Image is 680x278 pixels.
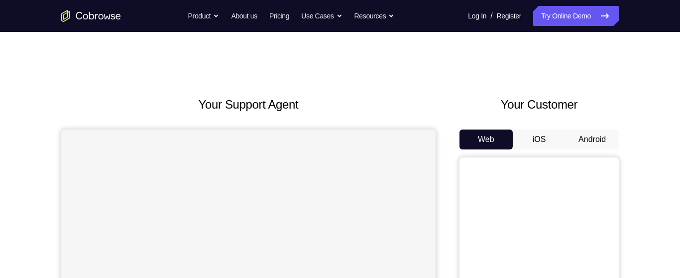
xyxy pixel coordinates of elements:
[61,96,436,114] h2: Your Support Agent
[459,96,619,114] h2: Your Customer
[490,10,492,22] span: /
[468,6,486,26] a: Log In
[354,6,395,26] button: Resources
[188,6,220,26] button: Product
[231,6,257,26] a: About us
[533,6,619,26] a: Try Online Demo
[566,130,619,149] button: Android
[497,6,521,26] a: Register
[61,10,121,22] a: Go to the home page
[269,6,289,26] a: Pricing
[513,130,566,149] button: iOS
[459,130,513,149] button: Web
[301,6,342,26] button: Use Cases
